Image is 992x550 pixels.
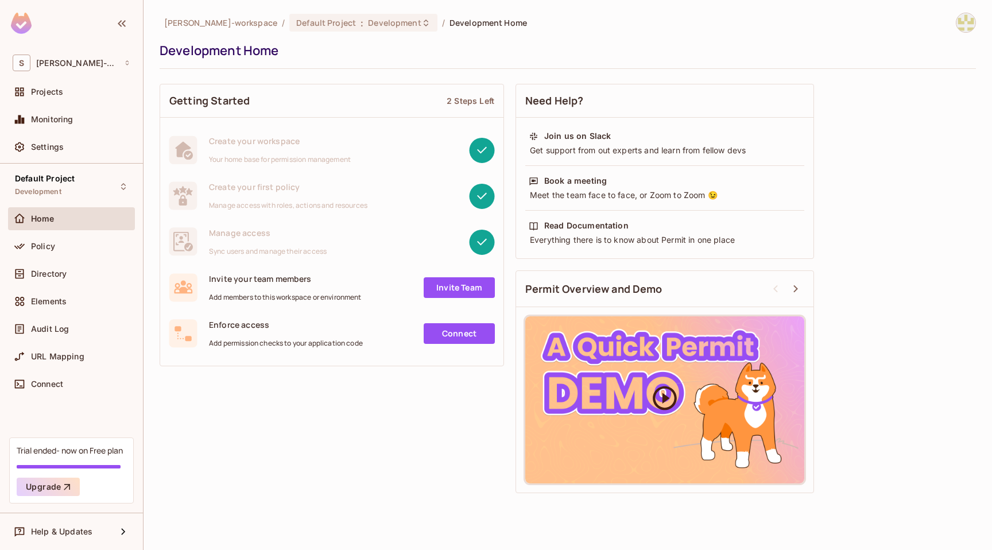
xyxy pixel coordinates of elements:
span: Default Project [15,174,75,183]
span: Workspace: shikhil-workspace [36,59,118,68]
img: SReyMgAAAABJRU5ErkJggg== [11,13,32,34]
span: Audit Log [31,324,69,334]
span: Create your workspace [209,135,351,146]
div: Read Documentation [544,220,629,231]
span: Elements [31,297,67,306]
span: Home [31,214,55,223]
span: Policy [31,242,55,251]
span: Projects [31,87,63,96]
li: / [442,17,445,28]
span: S [13,55,30,71]
span: Directory [31,269,67,278]
img: Chawla, Shikhil [956,13,975,32]
div: Join us on Slack [544,130,611,142]
span: the active workspace [164,17,277,28]
div: Development Home [160,42,970,59]
a: Connect [424,323,495,344]
span: Development Home [449,17,527,28]
span: Development [368,17,421,28]
span: URL Mapping [31,352,84,361]
span: Create your first policy [209,181,367,192]
span: Add members to this workspace or environment [209,293,362,302]
span: Add permission checks to your application code [209,339,363,348]
span: Help & Updates [31,527,92,536]
span: Connect [31,379,63,389]
span: Enforce access [209,319,363,330]
span: Manage access [209,227,327,238]
li: / [282,17,285,28]
div: Meet the team face to face, or Zoom to Zoom 😉 [529,189,801,201]
span: Invite your team members [209,273,362,284]
span: Your home base for permission management [209,155,351,164]
span: Settings [31,142,64,152]
span: Permit Overview and Demo [525,282,662,296]
div: Book a meeting [544,175,607,187]
a: Invite Team [424,277,495,298]
span: : [360,18,364,28]
div: Everything there is to know about Permit in one place [529,234,801,246]
span: Need Help? [525,94,584,108]
div: Get support from out experts and learn from fellow devs [529,145,801,156]
div: Trial ended- now on Free plan [17,445,123,456]
span: Getting Started [169,94,250,108]
span: Default Project [296,17,356,28]
span: Manage access with roles, actions and resources [209,201,367,210]
div: 2 Steps Left [447,95,494,106]
span: Development [15,187,61,196]
button: Upgrade [17,478,80,496]
span: Monitoring [31,115,73,124]
span: Sync users and manage their access [209,247,327,256]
